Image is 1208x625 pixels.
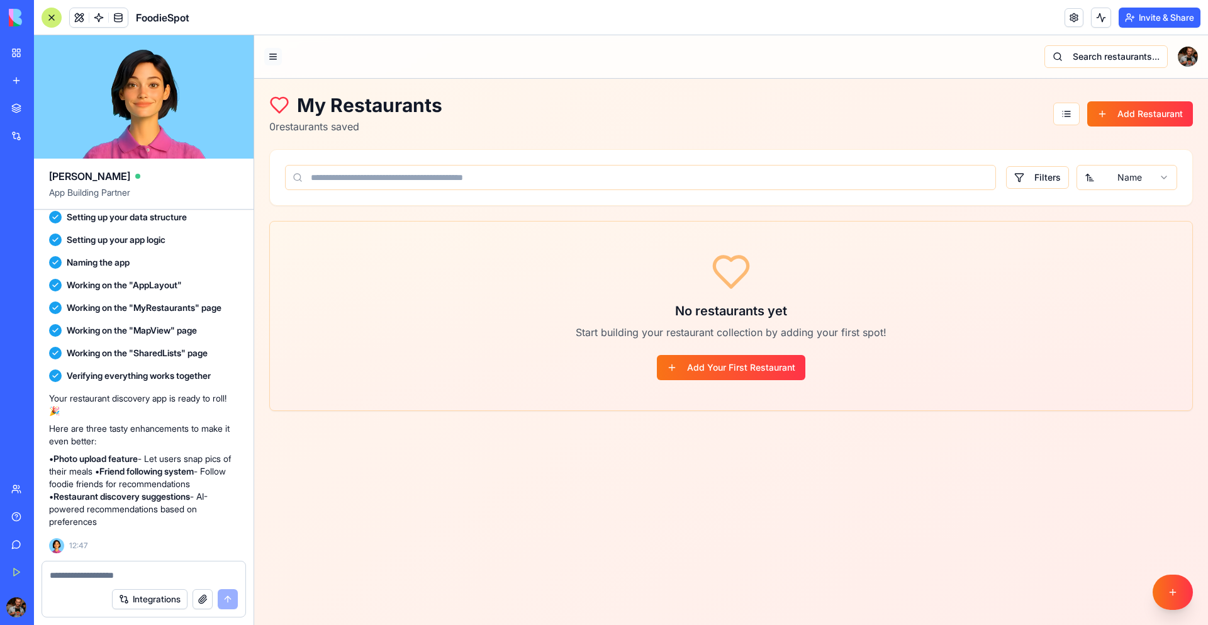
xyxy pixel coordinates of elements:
[924,11,944,31] img: ACg8ocLmyaKWHX7r8GcCFDsf2lc9GEGvHod_pvHd1Mr-1iSUQBwi8enp=s96-c
[15,59,188,81] h1: My Restaurants
[833,66,939,91] button: Add Restaurant
[53,491,190,502] strong: Restaurant discovery suggestions
[53,453,138,464] strong: Photo upload feature
[403,320,551,345] button: Add Your First Restaurant
[752,131,815,154] button: Filters
[69,541,87,551] span: 12:47
[67,256,130,269] span: Naming the app
[46,290,908,305] p: Start building your restaurant collection by adding your first spot!
[49,186,238,209] span: App Building Partner
[49,538,64,553] img: Ella_00000_wcx2te.png
[136,10,189,25] span: FoodieSpot
[67,301,221,314] span: Working on the "MyRestaurants" page
[15,84,188,99] p: 0 restaurants saved
[49,453,238,528] p: • - Let users snap pics of their meals • - Follow foodie friends for recommendations • - AI-power...
[1119,8,1200,28] button: Invite & Share
[9,9,87,26] img: logo
[49,169,130,184] span: [PERSON_NAME]
[49,422,238,448] p: Here are three tasty enhancements to make it even better:
[67,234,165,246] span: Setting up your app logic
[67,347,208,359] span: Working on the "SharedLists" page
[99,466,194,476] strong: Friend following system
[6,597,26,617] img: ACg8ocLmyaKWHX7r8GcCFDsf2lc9GEGvHod_pvHd1Mr-1iSUQBwi8enp=s96-c
[67,279,182,291] span: Working on the "AppLayout"
[49,392,238,417] p: Your restaurant discovery app is ready to roll! 🎉
[67,211,187,223] span: Setting up your data structure
[46,267,908,284] h3: No restaurants yet
[112,589,187,609] button: Integrations
[67,324,197,337] span: Working on the "MapView" page
[67,369,211,382] span: Verifying everything works together
[790,10,914,33] button: Search restaurants...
